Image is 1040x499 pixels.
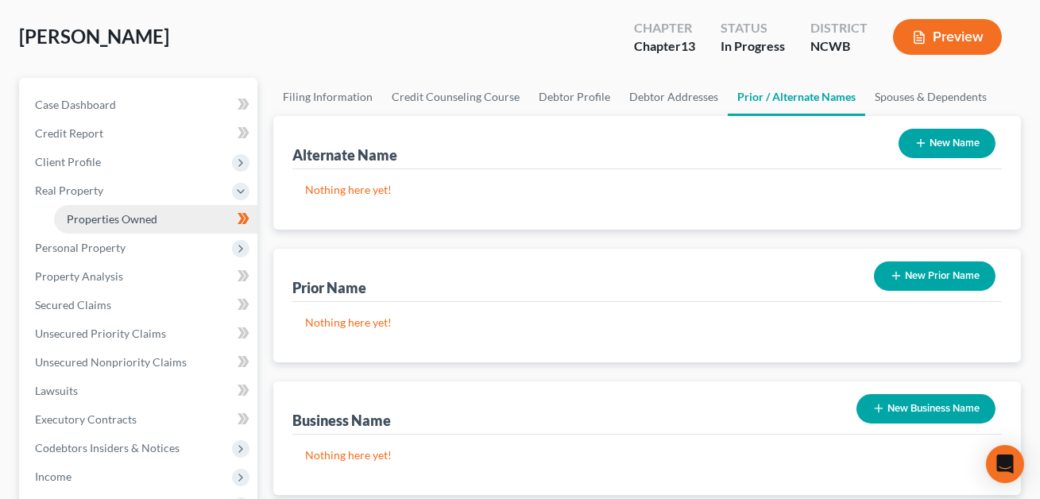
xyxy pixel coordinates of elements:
a: Case Dashboard [22,91,257,119]
a: Property Analysis [22,262,257,291]
div: Status [721,19,785,37]
span: 13 [681,38,695,53]
a: Unsecured Nonpriority Claims [22,348,257,377]
span: Case Dashboard [35,98,116,111]
p: Nothing here yet! [305,315,989,331]
span: Unsecured Nonpriority Claims [35,355,187,369]
div: Prior Name [292,278,366,297]
a: Prior / Alternate Names [728,78,865,116]
span: Properties Owned [67,212,157,226]
div: Open Intercom Messenger [986,445,1024,483]
a: Executory Contracts [22,405,257,434]
div: Alternate Name [292,145,397,164]
div: In Progress [721,37,785,56]
p: Nothing here yet! [305,182,989,198]
a: Credit Counseling Course [382,78,529,116]
a: Debtor Profile [529,78,620,116]
button: Preview [893,19,1002,55]
button: New Business Name [856,394,996,424]
a: Debtor Addresses [620,78,728,116]
div: NCWB [810,37,868,56]
span: Executory Contracts [35,412,137,426]
span: [PERSON_NAME] [19,25,169,48]
div: District [810,19,868,37]
div: Chapter [634,19,695,37]
a: Secured Claims [22,291,257,319]
button: New Prior Name [874,261,996,291]
a: Unsecured Priority Claims [22,319,257,348]
span: Client Profile [35,155,101,168]
p: Nothing here yet! [305,447,989,463]
span: Unsecured Priority Claims [35,327,166,340]
span: Real Property [35,184,103,197]
span: Lawsuits [35,384,78,397]
span: Secured Claims [35,298,111,311]
span: Credit Report [35,126,103,140]
div: Chapter [634,37,695,56]
span: Income [35,470,72,483]
div: Business Name [292,411,391,430]
span: Codebtors Insiders & Notices [35,441,180,455]
a: Spouses & Dependents [865,78,996,116]
a: Lawsuits [22,377,257,405]
span: Personal Property [35,241,126,254]
a: Filing Information [273,78,382,116]
button: New Name [899,129,996,158]
a: Credit Report [22,119,257,148]
a: Properties Owned [54,205,257,234]
span: Property Analysis [35,269,123,283]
